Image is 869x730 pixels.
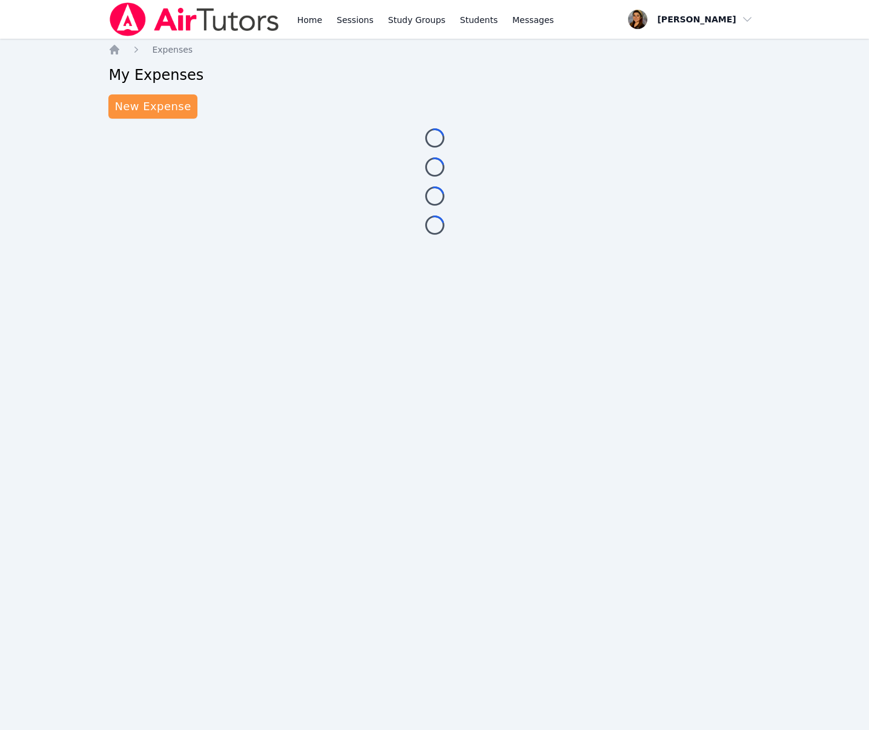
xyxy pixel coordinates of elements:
[108,44,760,56] nav: Breadcrumb
[512,14,554,26] span: Messages
[108,2,280,36] img: Air Tutors
[152,45,193,54] span: Expenses
[152,44,193,56] a: Expenses
[108,65,760,85] h2: My Expenses
[108,94,197,119] a: New Expense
